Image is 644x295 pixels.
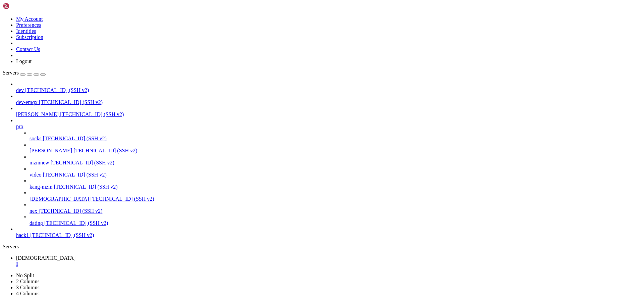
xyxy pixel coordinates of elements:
span: [DEMOGRAPHIC_DATA] [30,196,89,202]
span: [TECHNICAL_ID] (SSH v2) [51,160,114,165]
span: dev-emqx [16,99,38,105]
span: [TECHNICAL_ID] (SSH v2) [44,220,108,226]
span: [TECHNICAL_ID] (SSH v2) [73,148,137,153]
a: [PERSON_NAME] [TECHNICAL_ID] (SSH v2) [30,148,641,154]
li: dating [TECHNICAL_ID] (SSH v2) [30,214,641,226]
a: dating [TECHNICAL_ID] (SSH v2) [30,220,641,226]
a: Contact Us [16,46,40,52]
a: 3 Columns [16,285,40,290]
li: video [TECHNICAL_ID] (SSH v2) [30,166,641,178]
a: My Account [16,16,43,22]
a: [PERSON_NAME] [TECHNICAL_ID] (SSH v2) [16,111,641,117]
a: Identities [16,28,36,34]
a: Subscription [16,34,43,40]
li: [PERSON_NAME] [TECHNICAL_ID] (SSH v2) [16,105,641,117]
span: [PERSON_NAME] [16,111,59,117]
span: nex [30,208,37,214]
span: [TECHNICAL_ID] (SSH v2) [25,87,89,93]
span: mzmnew [30,160,49,165]
span: hack1 [16,232,29,238]
li: kang-mzm [TECHNICAL_ID] (SSH v2) [30,178,641,190]
x-row: [root@iZt4n09etki8hx488ma60kZ ~]# [3,47,556,53]
span: dating [30,220,43,226]
li: pro [16,117,641,226]
span: [TECHNICAL_ID] (SSH v2) [39,208,102,214]
li: dev [TECHNICAL_ID] (SSH v2) [16,81,641,93]
li: nex [TECHNICAL_ID] (SSH v2) [30,202,641,214]
li: hack1 [TECHNICAL_ID] (SSH v2) [16,226,641,238]
a: [DEMOGRAPHIC_DATA] [TECHNICAL_ID] (SSH v2) [30,196,641,202]
span: [TECHNICAL_ID] (SSH v2) [30,232,94,238]
li: [DEMOGRAPHIC_DATA] [TECHNICAL_ID] (SSH v2) [30,190,641,202]
a: nex [TECHNICAL_ID] (SSH v2) [30,208,641,214]
a: Logout [16,58,32,64]
x-row: Activate the web console with: systemctl enable --now cockpit.socket [3,19,556,25]
a: mzmnew [TECHNICAL_ID] (SSH v2) [30,160,641,166]
a: No Split [16,273,34,278]
a: kang-mzm [TECHNICAL_ID] (SSH v2) [30,184,641,190]
a: 2 Columns [16,279,40,284]
span: video [30,172,42,178]
x-row: Welcome to Alibaba Cloud Elastic Compute Service ! [3,8,556,14]
span: [TECHNICAL_ID] (SSH v2) [54,184,117,190]
x-row: Last login: [DATE] from [TECHNICAL_ID] [3,42,556,47]
div: Servers [3,244,641,250]
a: dev-emqx [TECHNICAL_ID] (SSH v2) [16,99,641,105]
span: [TECHNICAL_ID] (SSH v2) [43,172,107,178]
li: socks [TECHNICAL_ID] (SSH v2) [30,130,641,142]
span: pro [16,124,23,129]
span: Servers [3,70,19,76]
a:  [16,261,641,267]
span: kang-mzm [30,184,52,190]
a: socks [TECHNICAL_ID] (SSH v2) [30,136,641,142]
span: [TECHNICAL_ID] (SSH v2) [43,136,107,141]
img: Shellngn [3,3,41,9]
a: Servers [3,70,46,76]
a: Preferences [16,22,41,28]
li: mzmnew [TECHNICAL_ID] (SSH v2) [30,154,641,166]
a: video [TECHNICAL_ID] (SSH v2) [30,172,641,178]
a: dev [TECHNICAL_ID] (SSH v2) [16,87,641,93]
li: [PERSON_NAME] [TECHNICAL_ID] (SSH v2) [30,142,641,154]
span: [TECHNICAL_ID] (SSH v2) [39,99,103,105]
span: [TECHNICAL_ID] (SSH v2) [90,196,154,202]
x-row: There were 117 failed login attempts since the last successful login. [3,36,556,42]
a: hack1 [TECHNICAL_ID] (SSH v2) [16,232,641,238]
div: (34, 8) [99,47,102,53]
a: pro [16,124,641,130]
a: vedio-rss [16,255,641,267]
li: dev-emqx [TECHNICAL_ID] (SSH v2) [16,93,641,105]
span: [PERSON_NAME] [30,148,72,153]
x-row: Last failed login: [DATE] from [TECHNICAL_ID] on ssh:notty [3,31,556,36]
span: [TECHNICAL_ID] (SSH v2) [60,111,124,117]
span: dev [16,87,24,93]
span: socks [30,136,42,141]
span: [DEMOGRAPHIC_DATA] [16,255,75,261]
